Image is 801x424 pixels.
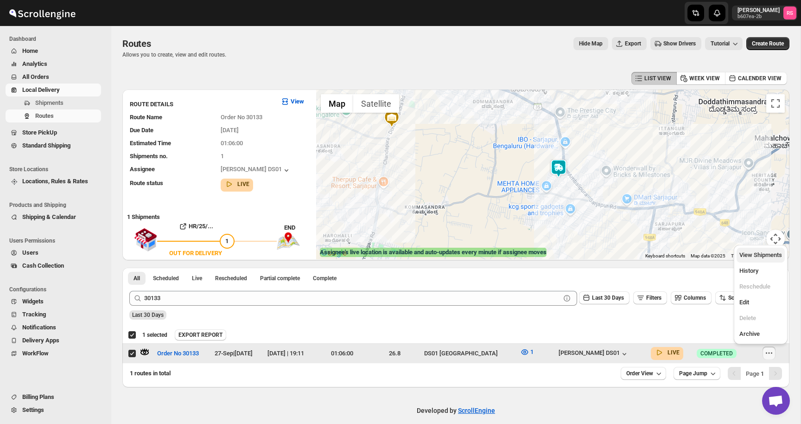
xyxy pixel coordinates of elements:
span: Complete [313,275,337,282]
div: 26.8 [371,349,419,358]
span: Users [22,249,38,256]
button: All Orders [6,71,101,84]
b: 1 [761,370,764,377]
span: Reschedule [739,283,770,290]
span: Tracking [22,311,46,318]
span: Cash Collection [22,262,64,269]
button: Shipments [6,96,101,109]
p: [PERSON_NAME] [737,6,780,14]
button: LIST VIEW [631,72,677,85]
span: Notifications [22,324,56,331]
span: Sort [728,295,738,301]
button: [PERSON_NAME] DS01 [559,349,629,359]
h3: ROUTE DETAILS [130,100,273,109]
button: Delivery Apps [6,334,101,347]
span: Delivery Apps [22,337,59,344]
button: Order View [621,367,666,380]
div: Open chat [762,387,790,415]
nav: Pagination [728,367,782,380]
span: Analytics [22,60,47,67]
button: Columns [671,291,712,304]
button: LIVE [224,180,249,189]
span: Store PickUp [22,129,57,136]
button: Keyboard shortcuts [645,253,685,259]
label: Assignee's live location is available and auto-updates every minute if assignee moves [320,248,547,257]
span: CALENDER VIEW [738,75,782,82]
button: All routes [128,272,146,285]
span: 27-Sep | [DATE] [215,350,253,357]
span: COMPLETED [700,350,733,357]
span: Routes [35,112,54,119]
button: Toggle fullscreen view [766,94,785,113]
button: Sort [715,291,744,304]
span: All Orders [22,73,49,80]
span: Tutorial [711,40,730,47]
span: Map data ©2025 [691,253,725,258]
button: Tutorial [705,37,743,50]
div: END [284,223,311,232]
span: Due Date [130,127,153,134]
span: Estimated Time [130,140,171,147]
span: Filters [646,295,661,301]
img: ScrollEngine [7,1,77,25]
button: WEEK VIEW [676,72,725,85]
button: Home [6,45,101,58]
span: Configurations [9,286,105,293]
span: Shipping & Calendar [22,213,76,220]
span: Columns [684,295,706,301]
span: Products and Shipping [9,201,105,209]
button: Billing Plans [6,391,101,404]
b: HR/25/... [189,223,213,230]
span: 1 [221,153,224,160]
span: Page [746,370,764,377]
p: Developed by [417,406,495,415]
button: Show street map [321,94,353,113]
span: Home [22,47,38,54]
button: CALENDER VIEW [725,72,787,85]
span: Delete [739,315,756,321]
button: Shipping & Calendar [6,211,101,224]
text: RS [787,10,793,16]
span: Order No 30133 [157,349,199,358]
span: Order View [626,370,653,377]
button: Settings [6,404,101,417]
a: ScrollEngine [458,407,495,414]
span: History [739,267,758,274]
span: Store Locations [9,166,105,173]
img: shop.svg [134,222,157,258]
button: Show satellite imagery [353,94,399,113]
span: Show Drivers [663,40,696,47]
button: Routes [6,109,101,122]
span: Romil Seth [783,6,796,19]
span: Billing Plans [22,393,54,400]
button: 1 [515,345,539,360]
div: 01:06:00 [318,349,366,358]
span: 1 [225,238,229,244]
button: Users [6,246,101,259]
span: Shipments no. [130,153,168,160]
b: View [291,98,304,105]
b: 1 Shipments [122,209,160,220]
div: DS01 [GEOGRAPHIC_DATA] [424,349,515,358]
div: [DATE] | 19:11 [267,349,313,358]
button: Map action label [573,37,608,50]
a: Open this area in Google Maps (opens a new window) [318,247,349,259]
button: Notifications [6,321,101,334]
button: HR/25/... [157,219,235,234]
span: Scheduled [153,275,179,282]
b: LIVE [667,349,680,356]
span: 01:06:00 [221,140,243,147]
span: Partial complete [260,275,300,282]
span: Last 30 Days [132,312,164,318]
button: Page Jump [674,367,720,380]
button: [PERSON_NAME] DS01 [221,166,291,175]
span: Archive [739,330,760,337]
button: Widgets [6,295,101,308]
button: View [275,94,310,109]
span: LIST VIEW [644,75,671,82]
button: Filters [633,291,667,304]
span: Create Route [752,40,784,47]
button: Tracking [6,308,101,321]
